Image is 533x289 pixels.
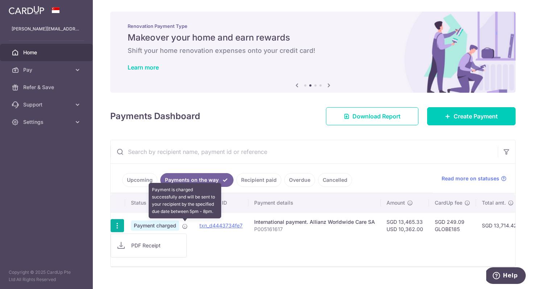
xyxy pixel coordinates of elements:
[23,101,71,108] span: Support
[284,173,315,187] a: Overdue
[199,222,243,229] a: txn_d4443734fe7
[9,6,44,14] img: CardUp
[128,64,159,71] a: Learn more
[111,140,498,163] input: Search by recipient name, payment id or reference
[482,199,506,206] span: Total amt.
[131,199,146,206] span: Status
[128,23,498,29] p: Renovation Payment Type
[381,212,429,239] td: SGD 13,465.33 USD 10,362.00
[12,25,81,33] p: [PERSON_NAME][EMAIL_ADDRESS][DOMAIN_NAME]
[427,107,516,125] a: Create Payment
[128,32,498,43] h5: Makeover your home and earn rewards
[131,221,179,231] span: Payment charged
[254,218,375,226] div: International payment. Allianz Worldwide Care SA
[128,46,498,55] h6: Shift your home renovation expenses onto your credit card!
[122,173,157,187] a: Upcoming
[352,112,401,121] span: Download Report
[160,173,234,187] a: Payments on the way
[236,173,281,187] a: Recipient paid
[454,112,498,121] span: Create Payment
[387,199,405,206] span: Amount
[248,193,381,212] th: Payment details
[110,110,200,123] h4: Payments Dashboard
[442,175,499,182] span: Read more on statuses
[23,84,71,91] span: Refer & Save
[429,212,476,239] td: SGD 249.09 GLOBE185
[318,173,352,187] a: Cancelled
[110,12,516,93] img: Renovation banner
[23,66,71,74] span: Pay
[254,226,375,233] p: P005161617
[435,199,462,206] span: CardUp fee
[442,175,507,182] a: Read more on statuses
[23,49,71,56] span: Home
[486,267,526,285] iframe: Opens a widget where you can find more information
[326,107,418,125] a: Download Report
[149,183,221,218] div: Payment is charged successfully and will be sent to your recipient by the specified due date betw...
[476,212,523,239] td: SGD 13,714.42
[23,118,71,126] span: Settings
